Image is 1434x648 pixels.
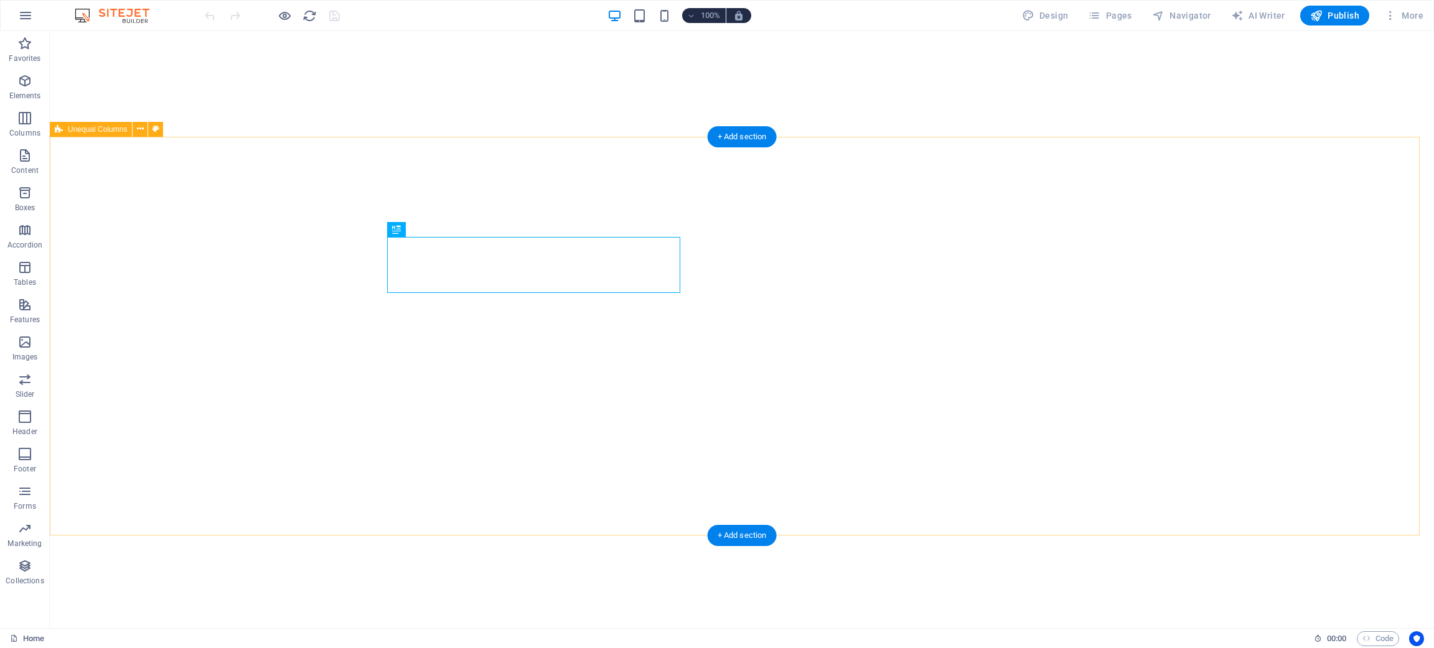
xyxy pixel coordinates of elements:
[1017,6,1074,25] button: Design
[1409,631,1424,646] button: Usercentrics
[1147,6,1216,25] button: Navigator
[1327,631,1346,646] span: 00 00
[72,8,165,23] img: Editor Logo
[701,8,721,23] h6: 100%
[1379,6,1428,25] button: More
[708,525,777,546] div: + Add section
[1231,9,1285,22] span: AI Writer
[1088,9,1132,22] span: Pages
[9,91,41,101] p: Elements
[1300,6,1369,25] button: Publish
[14,277,36,287] p: Tables
[1357,631,1399,646] button: Code
[1226,6,1290,25] button: AI Writer
[1310,9,1359,22] span: Publish
[14,464,36,474] p: Footer
[1017,6,1074,25] div: Design (Ctrl+Alt+Y)
[15,203,35,213] p: Boxes
[12,352,38,362] p: Images
[11,165,39,175] p: Content
[10,315,40,325] p: Features
[16,389,35,399] p: Slider
[277,8,292,23] button: Click here to leave preview mode and continue editing
[302,9,317,23] i: Reload page
[708,126,777,147] div: + Add section
[7,240,42,250] p: Accordion
[1083,6,1136,25] button: Pages
[9,128,40,138] p: Columns
[733,10,744,21] i: On resize automatically adjust zoom level to fit chosen device.
[682,8,726,23] button: 100%
[6,576,44,586] p: Collections
[9,53,40,63] p: Favorites
[1314,631,1347,646] h6: Session time
[68,126,127,133] span: Unequal Columns
[1384,9,1423,22] span: More
[1336,634,1338,643] span: :
[302,8,317,23] button: reload
[1022,9,1069,22] span: Design
[10,631,44,646] a: Click to cancel selection. Double-click to open Pages
[14,501,36,511] p: Forms
[12,427,37,437] p: Header
[7,539,42,548] p: Marketing
[1152,9,1211,22] span: Navigator
[1362,631,1394,646] span: Code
